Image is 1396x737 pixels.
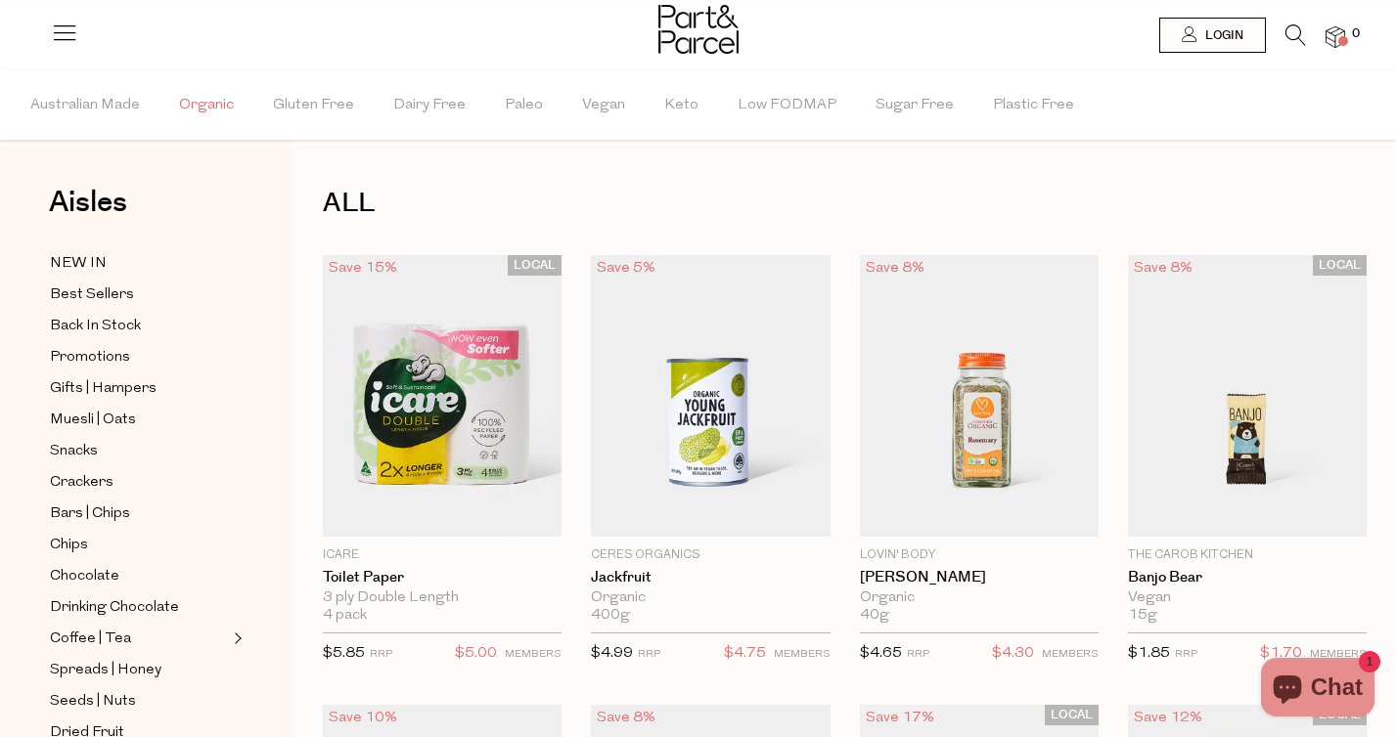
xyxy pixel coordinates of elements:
img: Banjo Bear [1128,255,1367,537]
a: Banjo Bear [1128,569,1367,586]
span: $4.75 [724,641,766,667]
inbox-online-store-chat: Shopify online store chat [1255,658,1380,721]
a: 0 [1326,26,1345,47]
div: Save 10% [323,705,403,731]
div: Save 17% [860,705,940,731]
a: Login [1159,18,1266,53]
div: Save 15% [323,255,403,282]
a: Gifts | Hampers [50,376,228,401]
button: Expand/Collapse Coffee | Tea [229,627,243,650]
a: Chips [50,533,228,557]
a: Promotions [50,345,228,369]
span: LOCAL [1313,255,1367,276]
p: icare [323,546,562,564]
span: Drinking Chocolate [50,596,179,620]
a: Bars | Chips [50,501,228,526]
a: Drinking Chocolate [50,595,228,620]
span: Vegan [582,71,625,140]
span: LOCAL [508,255,562,276]
p: Ceres Organics [591,546,830,564]
div: Save 8% [860,255,930,282]
span: LOCAL [1045,705,1099,725]
span: 0 [1347,25,1365,43]
span: Best Sellers [50,283,134,307]
small: RRP [1175,649,1197,660]
p: The Carob Kitchen [1128,546,1367,564]
p: Lovin' Body [860,546,1099,564]
span: Sugar Free [876,71,954,140]
a: Seeds | Nuts [50,689,228,714]
span: Spreads | Honey [50,659,161,682]
span: Paleo [505,71,543,140]
a: Chocolate [50,564,228,588]
span: Aisles [49,181,127,224]
div: Organic [591,589,830,607]
span: Seeds | Nuts [50,690,136,714]
div: Save 12% [1128,705,1208,731]
small: MEMBERS [1310,649,1367,660]
div: Save 8% [591,705,661,731]
a: Snacks [50,439,228,463]
span: Keto [664,71,698,140]
div: 3 ply Double Length [323,589,562,607]
span: Muesli | Oats [50,409,136,432]
img: Part&Parcel [658,5,739,54]
small: MEMBERS [505,649,562,660]
a: [PERSON_NAME] [860,569,1099,586]
small: RRP [370,649,392,660]
small: RRP [638,649,660,660]
a: Aisles [49,188,127,237]
span: $5.85 [323,646,365,661]
div: Save 5% [591,255,661,282]
span: Gluten Free [273,71,354,140]
span: 15g [1128,607,1157,625]
div: Organic [860,589,1099,607]
span: Crackers [50,471,113,495]
a: Toilet Paper [323,569,562,586]
span: Chips [50,534,88,557]
span: Organic [179,71,234,140]
h1: ALL [323,181,1367,226]
span: Promotions [50,346,130,369]
span: $1.70 [1260,641,1302,667]
span: $4.99 [591,646,633,661]
span: Dairy Free [393,71,466,140]
span: 400g [591,607,630,625]
span: Login [1200,27,1243,44]
span: NEW IN [50,252,107,276]
span: Low FODMAP [738,71,836,140]
span: $4.65 [860,646,902,661]
a: NEW IN [50,251,228,276]
span: Back In Stock [50,315,141,338]
a: Back In Stock [50,314,228,338]
small: MEMBERS [774,649,831,660]
span: $1.85 [1128,646,1170,661]
span: Australian Made [30,71,140,140]
span: Chocolate [50,565,119,588]
span: Coffee | Tea [50,628,131,651]
span: 4 pack [323,607,367,625]
img: Toilet Paper [323,255,562,537]
small: RRP [907,649,929,660]
img: Jackfruit [591,255,830,537]
span: Bars | Chips [50,502,130,526]
img: Rosemary [860,255,1099,537]
a: Coffee | Tea [50,627,228,651]
span: $4.30 [992,641,1034,667]
span: 40g [860,607,889,625]
span: $5.00 [455,641,497,667]
a: Best Sellers [50,282,228,307]
span: Snacks [50,440,98,463]
span: Plastic Free [993,71,1074,140]
a: Muesli | Oats [50,408,228,432]
a: Jackfruit [591,569,830,586]
span: Gifts | Hampers [50,377,157,401]
a: Crackers [50,470,228,495]
a: Spreads | Honey [50,658,228,682]
div: Vegan [1128,589,1367,607]
small: MEMBERS [1042,649,1099,660]
div: Save 8% [1128,255,1198,282]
